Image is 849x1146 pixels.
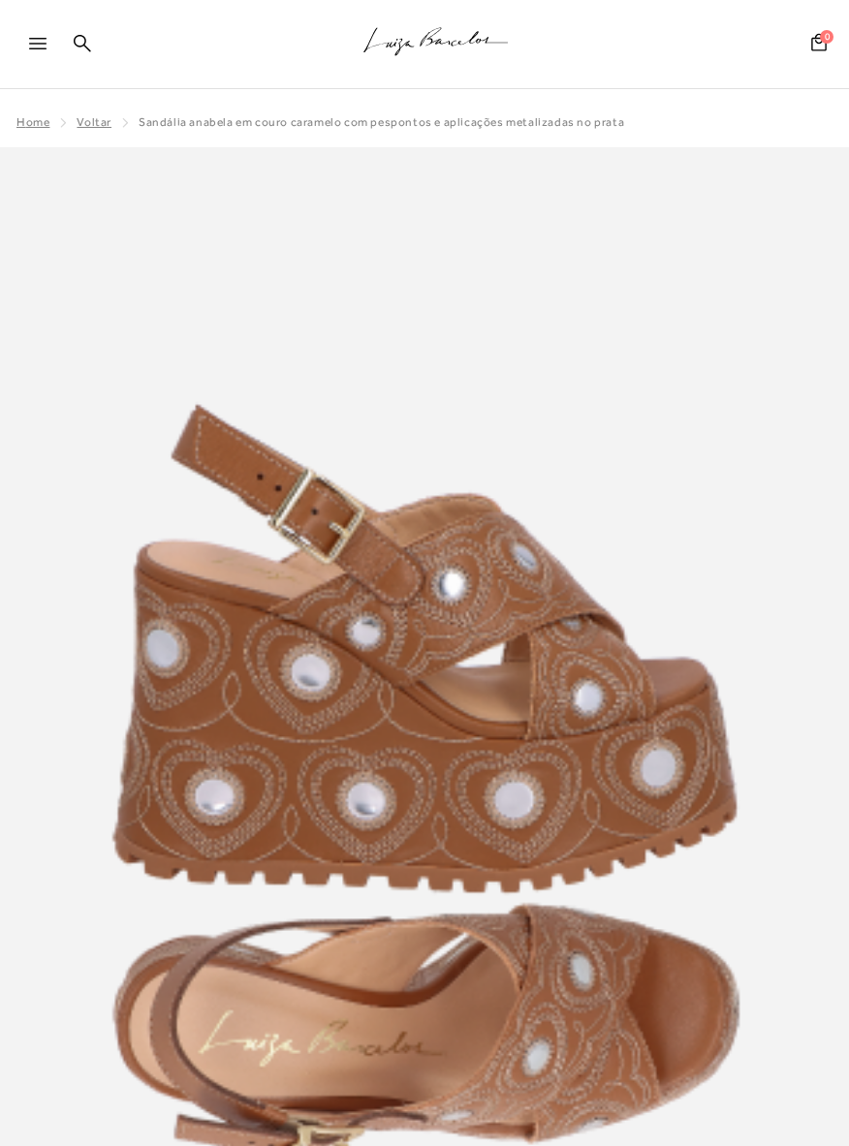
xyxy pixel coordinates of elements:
[16,115,49,129] a: Home
[820,30,833,44] span: 0
[77,115,111,129] a: Voltar
[805,32,833,58] button: 0
[139,115,624,129] span: SANDÁLIA ANABELA EM COURO CARAMELO COM PESPONTOS E APLICAÇÕES METALIZADAS NO PRATA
